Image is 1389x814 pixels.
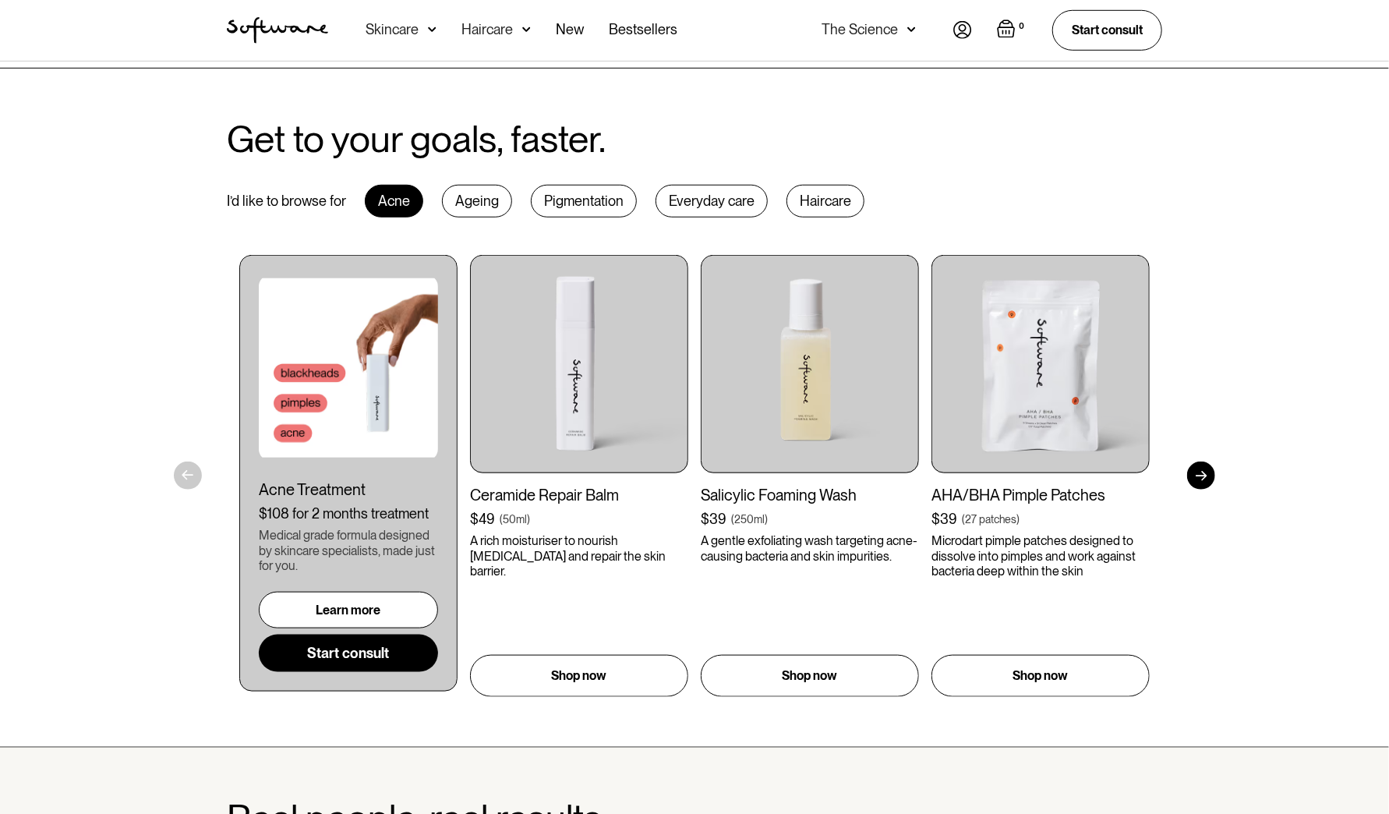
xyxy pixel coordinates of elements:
[656,185,768,218] div: Everyday care
[907,22,916,37] img: arrow down
[701,486,919,504] div: Salicylic Foaming Wash
[965,511,1016,527] div: 27 patches
[765,511,768,527] div: )
[1052,10,1162,50] a: Start consult
[470,533,688,579] p: A rich moisturiser to nourish [MEDICAL_DATA] and repair the skin barrier.
[227,17,328,44] img: Software Logo
[259,635,438,672] a: Start consult
[997,19,1027,41] a: Open empty cart
[428,22,436,37] img: arrow down
[931,486,1150,504] div: AHA/BHA Pimple Patches
[734,511,765,527] div: 250ml
[931,533,1150,579] p: Microdart pimple patches designed to dissolve into pimples and work against bacteria deep within ...
[731,511,734,527] div: (
[500,511,503,527] div: (
[1016,511,1020,527] div: )
[470,511,495,528] div: $49
[503,511,527,527] div: 50ml
[1013,667,1069,685] p: Shop now
[527,511,530,527] div: )
[365,185,423,218] div: Acne
[531,185,637,218] div: Pigmentation
[259,528,438,573] div: Medical grade formula designed by skincare specialists, made just for you.
[366,22,419,37] div: Skincare
[259,505,438,522] div: $108 for 2 months treatment
[442,185,512,218] div: Ageing
[316,603,381,618] div: Learn more
[259,592,438,628] a: Learn more
[822,22,898,37] div: The Science
[227,119,606,160] h2: Get to your goals, faster.
[522,22,531,37] img: arrow down
[552,667,607,685] p: Shop now
[259,480,438,499] div: Acne Treatment
[461,22,513,37] div: Haircare
[470,255,688,697] a: Ceramide Repair Balm$49(50ml)A rich moisturiser to nourish [MEDICAL_DATA] and repair the skin bar...
[701,255,919,697] a: Salicylic Foaming Wash$39(250ml)A gentle exfoliating wash targeting acne-causing bacteria and ski...
[931,511,957,528] div: $39
[227,17,328,44] a: home
[701,533,919,563] p: A gentle exfoliating wash targeting acne-causing bacteria and skin impurities.
[962,511,965,527] div: (
[783,667,838,685] p: Shop now
[701,511,726,528] div: $39
[931,255,1150,697] a: AHA/BHA Pimple Patches$39(27 patches)Microdart pimple patches designed to dissolve into pimples a...
[786,185,864,218] div: Haircare
[227,193,346,210] div: I’d like to browse for
[1016,19,1027,34] div: 0
[470,486,688,504] div: Ceramide Repair Balm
